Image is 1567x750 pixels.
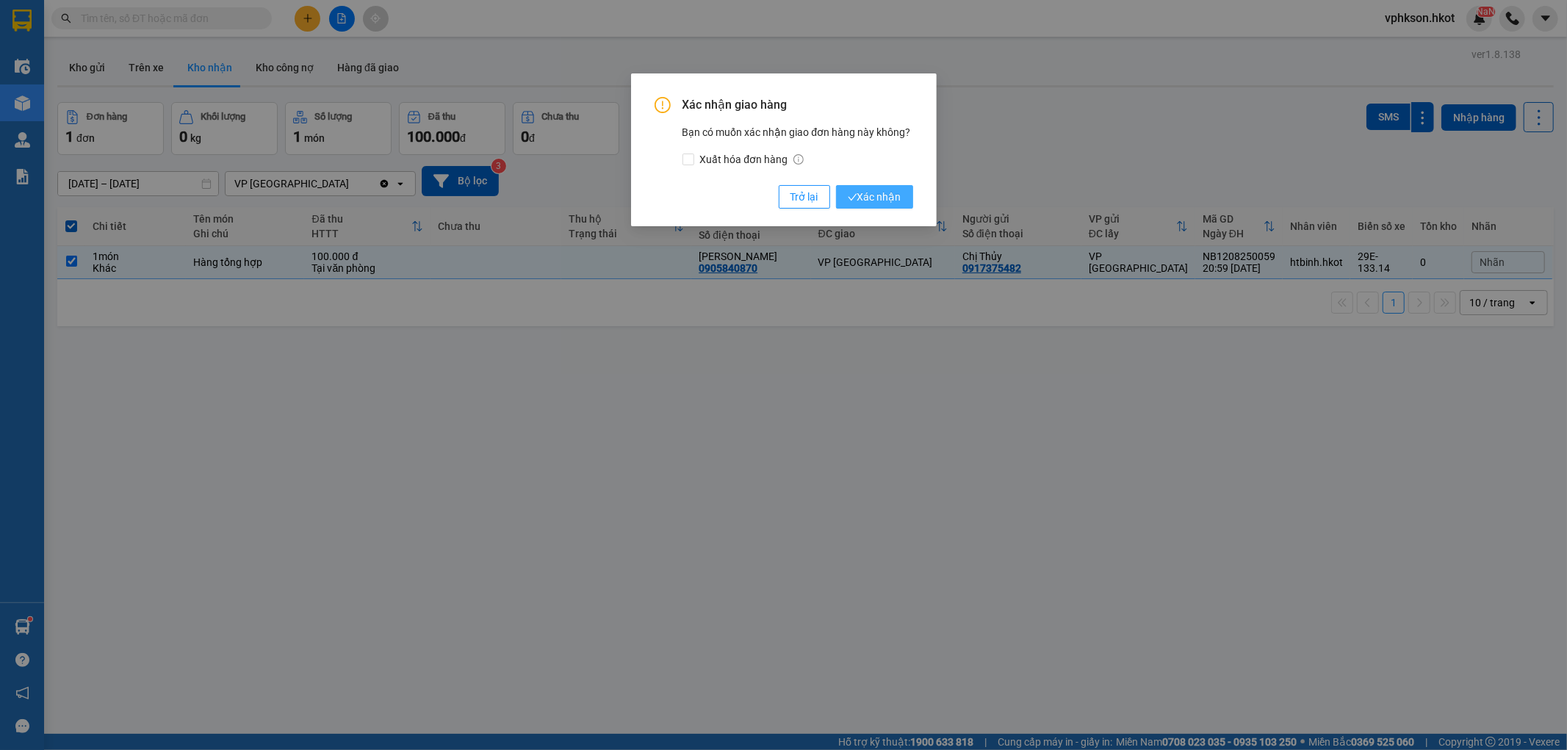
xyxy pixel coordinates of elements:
[793,154,804,165] span: info-circle
[779,185,830,209] button: Trở lại
[836,185,913,209] button: checkXác nhận
[682,97,913,113] span: Xác nhận giao hàng
[848,192,857,202] span: check
[790,189,818,205] span: Trở lại
[682,124,913,167] div: Bạn có muốn xác nhận giao đơn hàng này không?
[655,97,671,113] span: exclamation-circle
[848,189,901,205] span: Xác nhận
[694,151,810,167] span: Xuất hóa đơn hàng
